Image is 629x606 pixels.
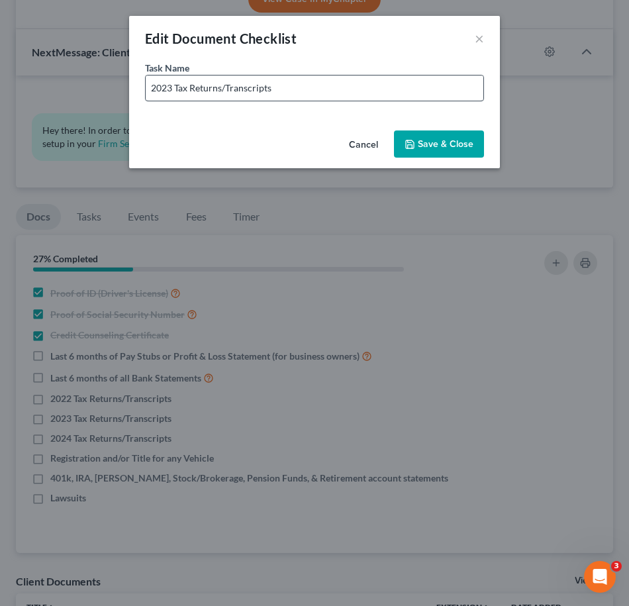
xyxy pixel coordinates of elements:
[338,132,389,158] button: Cancel
[475,30,484,46] button: ×
[611,561,622,572] span: 3
[394,130,484,158] button: Save & Close
[145,30,297,46] span: Edit Document Checklist
[146,76,483,101] input: Enter document description..
[584,561,616,593] iframe: Intercom live chat
[145,62,189,74] span: Task Name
